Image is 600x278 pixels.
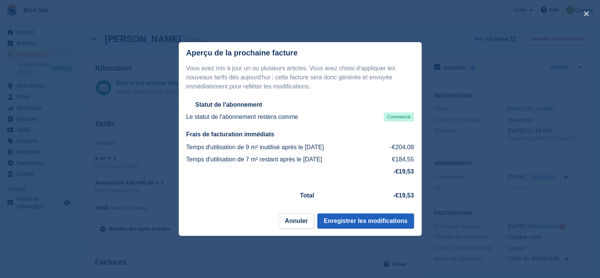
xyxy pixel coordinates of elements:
h2: Statut de l'abonnement [195,101,262,109]
strong: Total [300,192,314,199]
strong: -€19,53 [393,168,414,175]
button: Annuler [279,213,314,229]
p: Le statut de l'abonnement restera comme [186,112,298,122]
p: Vous avez mis à jour un ou plusieurs articles. Vous avez choisi d'appliquer les nouveaux tarifs d... [186,64,414,91]
td: €184,55 [380,153,414,166]
td: Temps d'utilisation de 7 m² restant après le [DATE] [186,153,380,166]
strong: -€19,53 [393,192,414,199]
span: Commencé [384,112,414,122]
p: Aperçu de la prochaine facture [186,49,298,57]
button: Enregistrer les modifications [317,213,414,229]
td: -€204,08 [380,141,414,153]
h2: Frais de facturation immédiats [186,131,414,138]
button: close [580,8,592,20]
td: Temps d'utilisation de 9 m² inutilisé après le [DATE] [186,141,380,153]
